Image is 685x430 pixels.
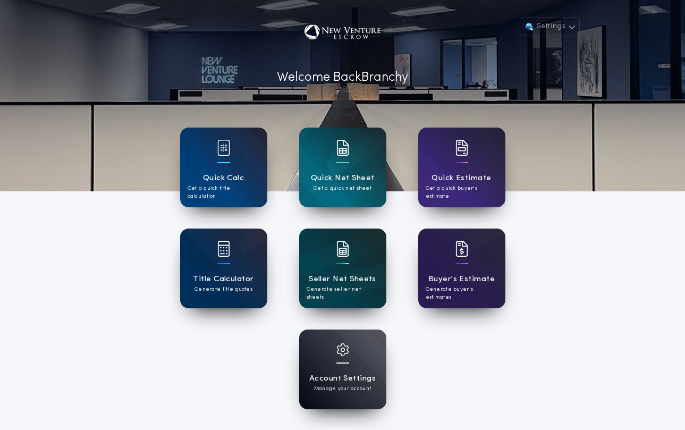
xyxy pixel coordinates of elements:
p: Manage your account [314,385,371,393]
a: card iconQuick CalcGet a quick title calculation [180,128,267,207]
img: user avatar [524,21,535,32]
img: card icon [455,140,468,156]
h1: Quick Calc [203,172,244,184]
img: card icon [217,140,230,156]
p: Welcome Back Branchy [277,68,408,87]
img: card icon [455,241,468,257]
a: card iconSeller Net SheetsGenerate seller net sheets [299,229,386,308]
h1: Buyer's Estimate [428,273,495,285]
button: Settings [520,17,579,36]
h1: Seller Net Sheets [309,273,376,285]
img: card icon [336,140,349,156]
p: Generate buyer's estimates [426,285,498,301]
p: Generate title quotes [194,285,252,293]
a: card iconBuyer's EstimateGenerate buyer's estimates [418,229,505,308]
img: account-logo [294,17,391,49]
img: card icon [336,241,349,257]
p: Get a quick title calculation [188,184,260,200]
a: card iconTitle CalculatorGenerate title quotes [180,229,267,308]
h1: Quick Net Sheet [311,172,375,184]
p: Get a quick net sheet [314,184,371,192]
img: card icon [217,241,230,257]
img: card icon [336,343,349,356]
p: Get a quick buyer's estimate [426,184,498,200]
a: card iconQuick Net SheetGet a quick net sheet [299,128,386,207]
h1: Title Calculator [193,273,253,285]
h1: Account Settings [309,373,376,385]
a: card iconAccount SettingsManage your account [299,330,386,409]
p: Generate seller net sheets [307,285,379,301]
h1: Quick Estimate [432,172,492,184]
a: card iconQuick EstimateGet a quick buyer's estimate [418,128,505,207]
